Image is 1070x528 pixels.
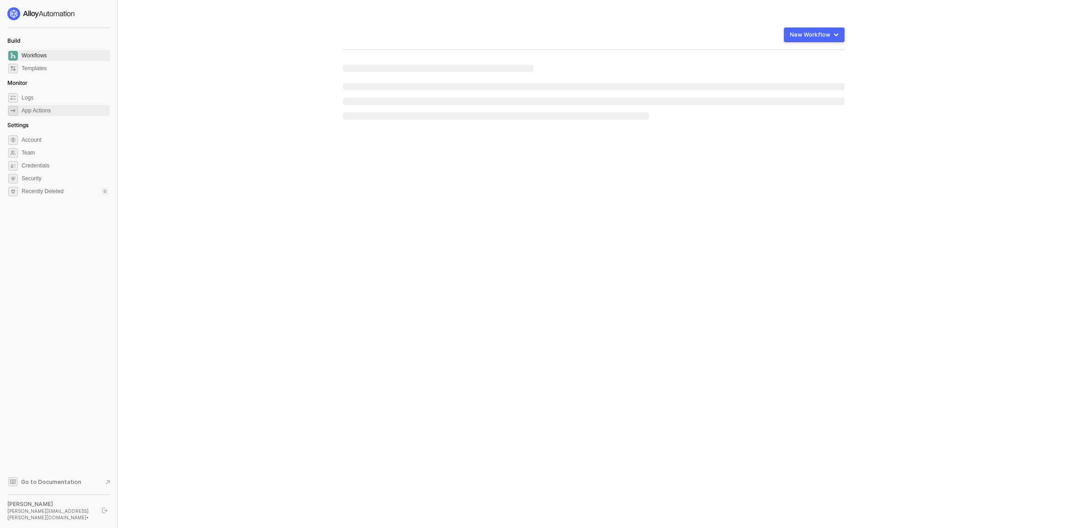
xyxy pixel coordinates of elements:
span: documentation [8,477,17,486]
span: icon-app-actions [8,106,18,116]
span: marketplace [8,64,18,73]
span: Account [22,134,108,145]
div: [PERSON_NAME] [7,500,94,508]
span: Settings [7,122,28,128]
span: icon-logs [8,93,18,103]
span: Workflows [22,50,108,61]
span: Team [22,147,108,158]
span: credentials [8,161,18,171]
div: 0 [102,188,108,195]
span: dashboard [8,51,18,61]
span: Build [7,37,20,44]
span: team [8,148,18,158]
a: logo [7,7,110,20]
span: Go to Documentation [21,478,81,486]
span: document-arrow [103,478,113,487]
div: App Actions [22,107,51,115]
span: security [8,174,18,183]
span: Templates [22,63,108,74]
button: New Workflow [784,28,845,42]
span: Security [22,173,108,184]
span: Credentials [22,160,108,171]
img: logo [7,7,75,20]
span: Monitor [7,79,28,86]
span: Logs [22,92,108,103]
div: [PERSON_NAME][EMAIL_ADDRESS][PERSON_NAME][DOMAIN_NAME] • [7,508,94,521]
span: settings [8,135,18,145]
span: settings [8,187,18,196]
div: New Workflow [790,31,830,39]
span: Recently Deleted [22,188,63,195]
span: logout [102,508,107,513]
a: Knowledge Base [7,476,110,487]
